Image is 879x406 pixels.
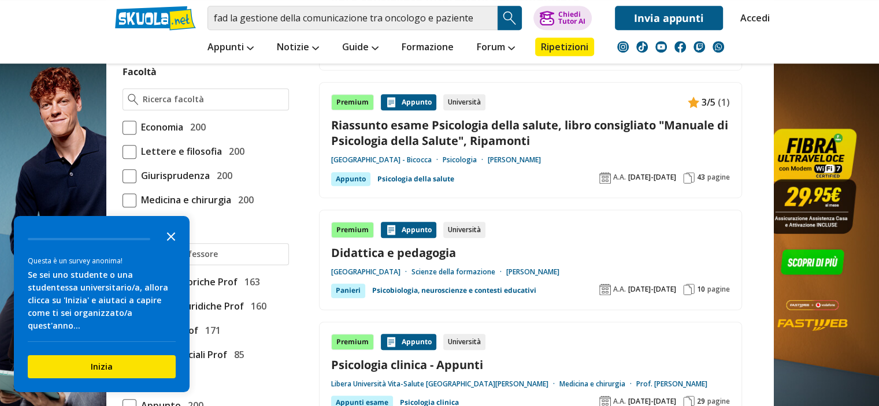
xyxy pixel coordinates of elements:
span: 160 [246,299,266,314]
span: Giurisprudenza [136,168,210,183]
div: Premium [331,94,374,110]
label: Facoltà [123,65,157,78]
a: Didattica e pedagogia [331,245,730,260]
img: youtube [655,41,667,53]
a: Formazione [399,38,457,58]
a: Accedi [740,6,765,30]
img: Appunti contenuto [688,96,699,108]
span: Medicina e chirurgia [136,192,231,207]
span: 200 [212,168,232,183]
img: instagram [617,41,629,53]
div: Università [443,94,485,110]
span: 200 [233,192,254,207]
a: Appunti [205,38,257,58]
button: Close the survey [160,224,183,247]
span: 171 [201,323,221,338]
span: 29 [697,397,705,406]
img: Pagine [683,284,695,295]
span: 200 [186,120,206,135]
img: Pagine [683,172,695,184]
span: A.A. [613,173,626,182]
a: Invia appunti [615,6,723,30]
img: Ricerca facoltà [128,94,139,105]
div: Chiedi Tutor AI [558,11,585,25]
img: Appunti contenuto [385,96,397,108]
img: tiktok [636,41,648,53]
a: Notizie [274,38,322,58]
span: 85 [229,347,244,362]
span: [DATE]-[DATE] [628,397,676,406]
div: Appunto [381,334,436,350]
a: [GEOGRAPHIC_DATA] - Bicocca [331,155,443,165]
a: [PERSON_NAME] [506,267,559,277]
a: Forum [474,38,518,58]
span: 200 [224,144,244,159]
a: Guide [339,38,381,58]
div: Panieri [331,284,365,297]
div: Premium [331,222,374,238]
span: 3/5 [702,95,715,110]
span: pagine [707,285,730,294]
a: Psicologia clinica - Appunti [331,357,730,373]
img: Anno accademico [599,284,611,295]
div: Questa è un survey anonima! [28,255,176,266]
div: Università [443,222,485,238]
span: (1) [718,95,730,110]
a: [GEOGRAPHIC_DATA] [331,267,411,277]
input: Cerca appunti, riassunti o versioni [207,6,498,30]
div: Appunto [331,172,370,186]
span: Scienze giuridiche Prof [136,299,244,314]
span: Economia [136,120,183,135]
a: Scienze della formazione [411,267,506,277]
div: Appunto [381,222,436,238]
span: 163 [240,274,260,289]
a: Ripetizioni [535,38,594,56]
span: A.A. [613,285,626,294]
div: Survey [14,216,190,392]
a: Medicina e chirurgia [559,379,636,389]
span: [DATE]-[DATE] [628,173,676,182]
button: Search Button [498,6,522,30]
img: Appunti contenuto [385,224,397,236]
input: Ricerca professore [143,248,283,260]
img: Anno accademico [599,172,611,184]
div: Appunto [381,94,436,110]
a: Psicologia [443,155,488,165]
a: Psicologia della salute [377,172,454,186]
span: Lettere e filosofia [136,144,222,159]
a: Psicobiologia, neuroscienze e contesti educativi [372,284,536,297]
img: facebook [674,41,686,53]
span: pagine [707,397,730,406]
div: Se sei uno studente o una studentessa universitario/a, allora clicca su 'Inizia' e aiutaci a capi... [28,269,176,332]
a: [PERSON_NAME] [488,155,541,165]
button: Inizia [28,355,176,378]
a: Libera Università Vita-Salute [GEOGRAPHIC_DATA][PERSON_NAME] [331,379,559,389]
input: Ricerca facoltà [143,94,283,105]
img: twitch [693,41,705,53]
div: Università [443,334,485,350]
span: 43 [697,173,705,182]
img: Appunti contenuto [385,336,397,348]
a: Riassunto esame Psicologia della salute, libro consigliato "Manuale di Psicologia della Salute", ... [331,117,730,148]
div: Premium [331,334,374,350]
button: ChiediTutor AI [533,6,592,30]
span: [DATE]-[DATE] [628,285,676,294]
span: pagine [707,173,730,182]
a: Prof. [PERSON_NAME] [636,379,707,389]
span: A.A. [613,397,626,406]
img: WhatsApp [713,41,724,53]
img: Cerca appunti, riassunti o versioni [501,9,518,27]
span: 10 [697,285,705,294]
